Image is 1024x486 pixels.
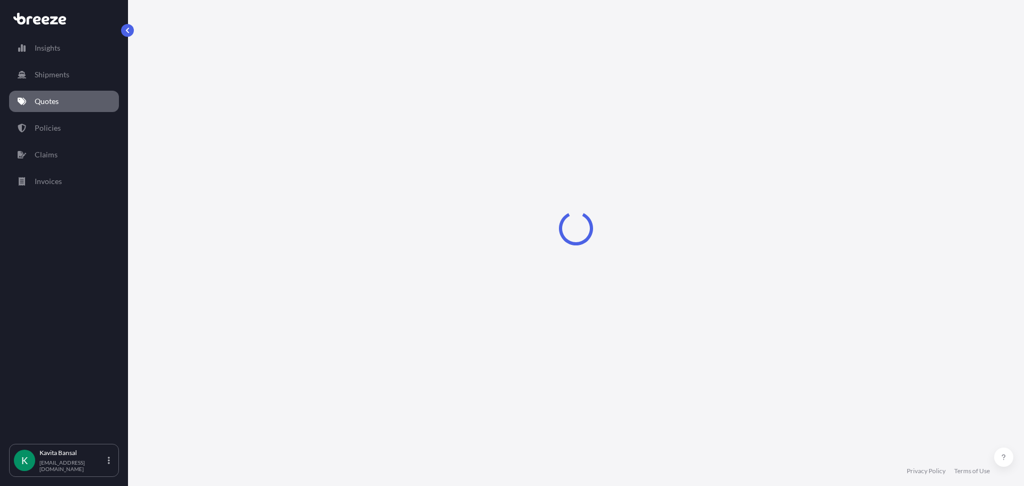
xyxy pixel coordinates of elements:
a: Terms of Use [954,467,990,475]
a: Privacy Policy [907,467,946,475]
p: Kavita Bansal [39,449,106,457]
p: Invoices [35,176,62,187]
p: Policies [35,123,61,133]
p: Insights [35,43,60,53]
p: Claims [35,149,58,160]
a: Policies [9,117,119,139]
a: Quotes [9,91,119,112]
a: Claims [9,144,119,165]
a: Shipments [9,64,119,85]
p: [EMAIL_ADDRESS][DOMAIN_NAME] [39,459,106,472]
a: Insights [9,37,119,59]
a: Invoices [9,171,119,192]
p: Quotes [35,96,59,107]
span: K [21,455,28,466]
p: Shipments [35,69,69,80]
